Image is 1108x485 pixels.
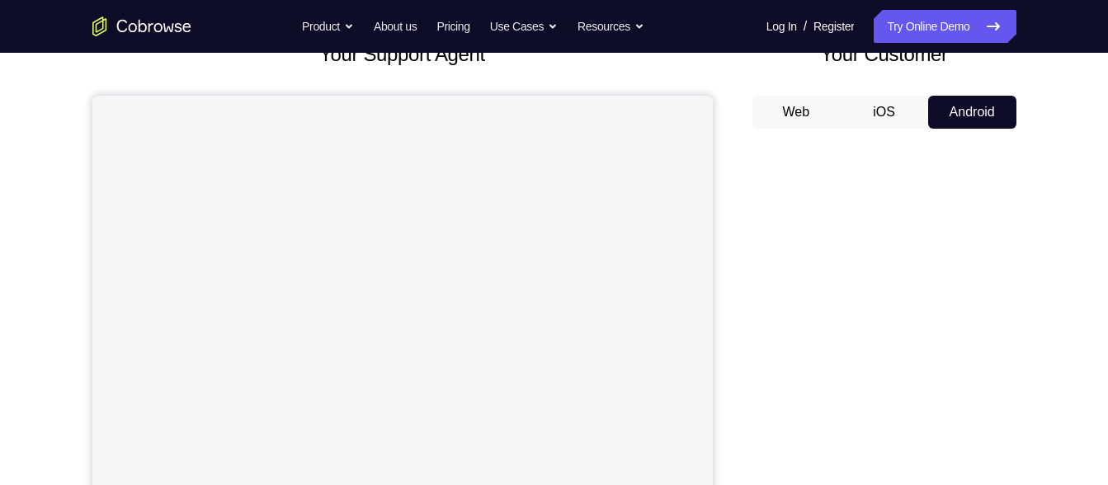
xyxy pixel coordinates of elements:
a: Go to the home page [92,16,191,36]
button: Android [928,96,1016,129]
h2: Your Support Agent [92,40,713,69]
a: Pricing [436,10,469,43]
button: Web [752,96,841,129]
a: About us [374,10,417,43]
a: Log In [766,10,797,43]
a: Try Online Demo [874,10,1016,43]
span: / [804,16,807,36]
button: Product [302,10,354,43]
h2: Your Customer [752,40,1016,69]
a: Register [813,10,854,43]
button: Resources [578,10,644,43]
button: Use Cases [490,10,558,43]
button: iOS [840,96,928,129]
